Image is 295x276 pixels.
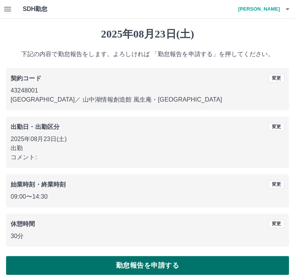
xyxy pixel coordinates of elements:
[11,221,35,227] b: 休憩時間
[11,144,284,153] p: 出勤
[268,74,284,82] button: 変更
[6,50,289,59] p: 下記の内容で勤怠報告をします。よろしければ 「勤怠報告を申請する」を押してください。
[268,122,284,131] button: 変更
[11,135,284,144] p: 2025年08月23日(土)
[11,124,60,130] b: 出勤日・出勤区分
[11,181,66,188] b: 始業時刻・終業時刻
[11,232,284,241] p: 30分
[11,95,284,104] p: [GEOGRAPHIC_DATA] ／ 山中湖情報創造館 風生庵・[GEOGRAPHIC_DATA]
[11,75,41,82] b: 契約コード
[6,256,289,275] button: 勤怠報告を申請する
[11,192,284,201] p: 09:00 〜 14:30
[11,153,284,162] p: コメント:
[6,28,289,41] h1: 2025年08月23日(土)
[11,86,284,95] p: 43248001
[268,220,284,228] button: 変更
[268,180,284,188] button: 変更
